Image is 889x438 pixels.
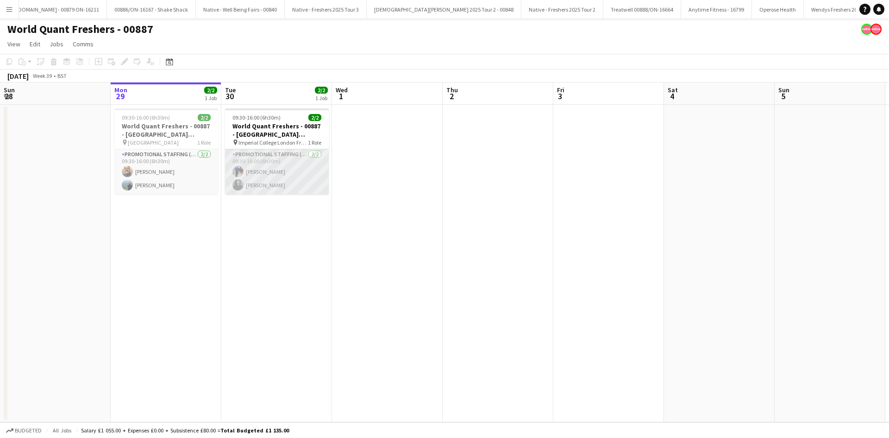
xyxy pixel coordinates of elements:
button: [DEMOGRAPHIC_DATA][PERSON_NAME] 2025 Tour 2 - 00848 [367,0,521,19]
span: 30 [224,91,236,102]
span: 1 Role [308,139,321,146]
div: 1 Job [205,95,217,102]
span: 09:30-16:00 (6h30m) [232,114,281,121]
div: BST [57,72,67,79]
span: Thu [446,86,458,94]
app-user-avatar: native Staffing [870,24,882,35]
span: All jobs [51,427,73,434]
span: Sun [778,86,789,94]
h3: World Quant Freshers - 00887 - [GEOGRAPHIC_DATA] London Flyering [225,122,329,139]
span: 1 [334,91,348,102]
span: Sun [4,86,15,94]
button: Budgeted [5,425,43,436]
span: 28 [2,91,15,102]
a: Jobs [46,38,67,50]
h3: World Quant Freshers - 00887 - [GEOGRAPHIC_DATA] Freshers Flyering [114,122,218,139]
app-user-avatar: native Staffing [861,24,872,35]
span: 5 [777,91,789,102]
span: 1 Role [197,139,211,146]
span: View [7,40,20,48]
a: View [4,38,24,50]
h1: World Quant Freshers - 00887 [7,22,153,36]
span: Total Budgeted £1 135.00 [220,427,289,434]
a: Comms [69,38,97,50]
span: 2/2 [315,87,328,94]
a: Edit [26,38,44,50]
span: Budgeted [15,427,42,434]
span: 2 [445,91,458,102]
button: Native - Freshers 2025 Tour 3 [285,0,367,19]
span: 09:30-16:00 (6h30m) [122,114,170,121]
span: 2/2 [204,87,217,94]
span: Wed [336,86,348,94]
button: Operose Health [752,0,804,19]
span: Sat [668,86,678,94]
button: Treatwell 00888/ON-16664 [603,0,681,19]
span: Comms [73,40,94,48]
button: 00886/ON-16167 - Shake Shack [107,0,196,19]
span: 29 [113,91,127,102]
app-job-card: 09:30-16:00 (6h30m)2/2World Quant Freshers - 00887 - [GEOGRAPHIC_DATA] London Flyering Imperial C... [225,108,329,194]
span: Week 39 [31,72,54,79]
button: Native - Well Being Fairs - 00840 [196,0,285,19]
app-job-card: 09:30-16:00 (6h30m)2/2World Quant Freshers - 00887 - [GEOGRAPHIC_DATA] Freshers Flyering [GEOGRAP... [114,108,218,194]
span: 3 [556,91,564,102]
div: 1 Job [315,95,327,102]
button: [DOMAIN_NAME] - 00879 ON-16211 [9,0,107,19]
span: Imperial College London Freshers [238,139,308,146]
span: Jobs [50,40,63,48]
div: [DATE] [7,71,29,81]
span: Edit [30,40,40,48]
span: 2/2 [308,114,321,121]
app-card-role: Promotional Staffing (Brand Ambassadors)2/209:30-16:00 (6h30m)[PERSON_NAME][PERSON_NAME] [225,149,329,194]
span: 2/2 [198,114,211,121]
app-card-role: Promotional Staffing (Brand Ambassadors)2/209:30-16:00 (6h30m)[PERSON_NAME][PERSON_NAME] [114,149,218,194]
div: Salary £1 055.00 + Expenses £0.00 + Subsistence £80.00 = [81,427,289,434]
button: Native - Freshers 2025 Tour 2 [521,0,603,19]
button: Anytime Fitness - 16799 [681,0,752,19]
span: 4 [666,91,678,102]
span: Fri [557,86,564,94]
span: [GEOGRAPHIC_DATA] [128,139,179,146]
span: Mon [114,86,127,94]
span: Tue [225,86,236,94]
